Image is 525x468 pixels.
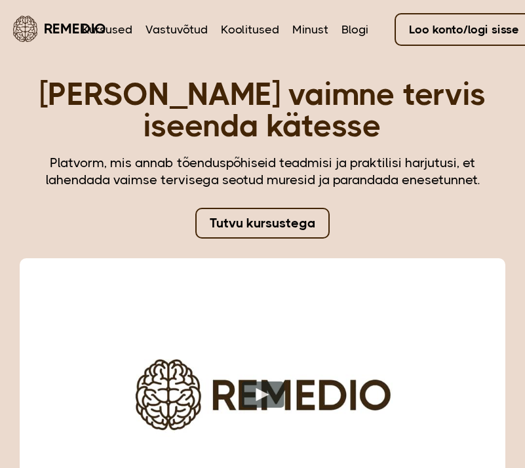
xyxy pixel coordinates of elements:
img: Remedio logo [13,16,37,42]
a: Koolitused [221,21,279,38]
a: Minust [292,21,328,38]
div: Platvorm, mis annab tõenduspõhiseid teadmisi ja praktilisi harjutusi, et lahendada vaimse tervise... [20,155,505,189]
a: Tutvu kursustega [195,208,330,239]
h1: [PERSON_NAME] vaimne tervis iseenda kätesse [20,79,505,142]
a: Kursused [82,21,132,38]
button: Play video [241,381,284,408]
a: Remedio [13,13,82,44]
a: Blogi [341,21,368,38]
a: Vastuvõtud [146,21,208,38]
